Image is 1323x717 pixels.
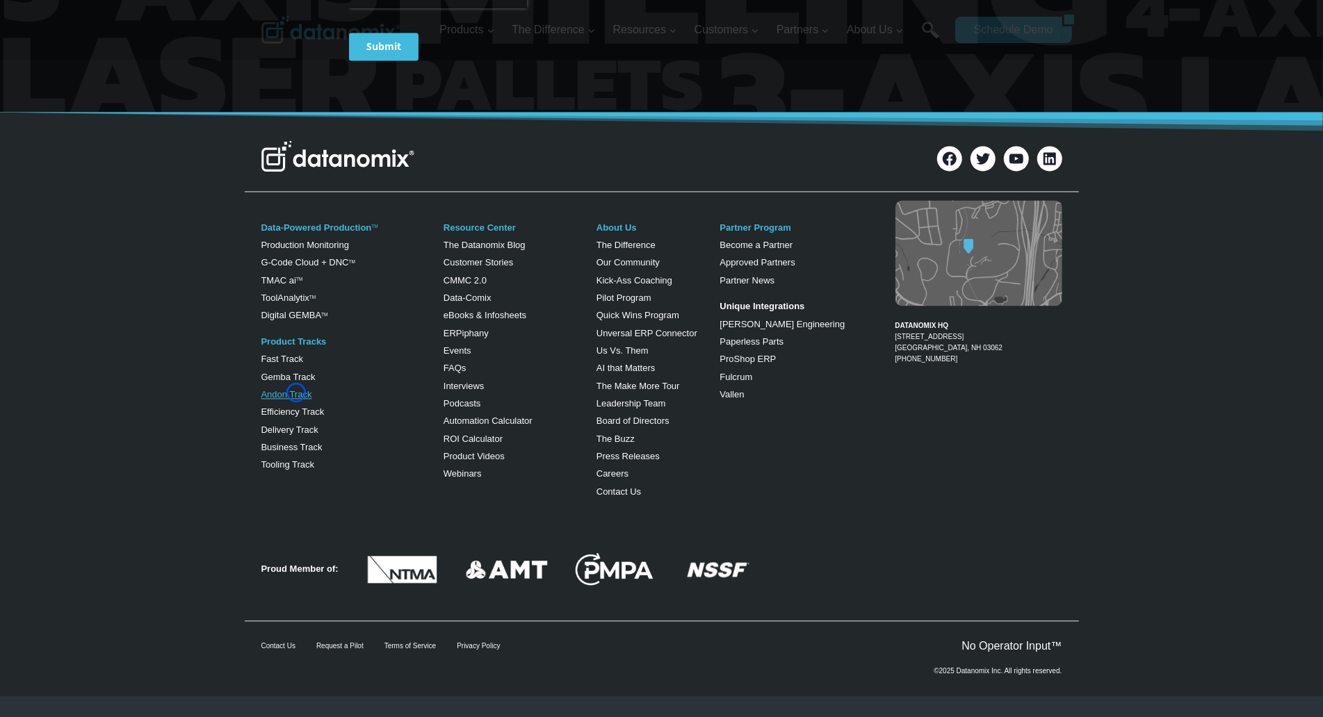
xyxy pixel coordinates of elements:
[720,275,774,286] a: Partner News
[596,328,697,338] a: Unversal ERP Connector
[720,257,795,267] a: Approved Partners
[596,257,660,267] a: Our Community
[596,310,679,320] a: Quick Wins Program
[895,333,1003,352] a: [STREET_ADDRESS][GEOGRAPHIC_DATA], NH 03062
[261,292,309,303] a: ToolAnalytix
[444,345,471,356] a: Events
[261,442,323,452] a: Business Track
[596,222,637,233] a: About Us
[596,381,680,391] a: The Make More Tour
[444,398,480,409] a: Podcasts
[444,328,489,338] a: ERPiphany
[720,389,744,399] a: Vallen
[596,240,656,250] a: The Difference
[596,292,651,303] a: Pilot Program
[261,563,339,574] strong: Proud Member of:
[720,319,845,329] a: [PERSON_NAME] Engineering
[156,310,177,320] a: Terms
[261,222,372,233] a: Data-Powered Production
[444,451,505,461] a: Product Videos
[444,310,526,320] a: eBooks & Infosheets
[596,275,672,286] a: Kick-Ass Coaching
[261,372,316,382] a: Gemba Track
[296,277,302,281] sup: TM
[313,1,357,13] span: Last Name
[895,322,949,329] strong: DATANOMIX HQ
[261,310,328,320] a: Digital GEMBATM
[720,336,784,347] a: Paperless Parts
[444,415,533,426] a: Automation Calculator
[261,275,303,286] a: TMAC aiTM
[444,363,466,373] a: FAQs
[720,222,791,233] a: Partner Program
[720,240,793,250] a: Become a Partner
[596,398,666,409] a: Leadership Team
[309,295,316,299] a: TM
[895,309,1062,365] figcaption: [PHONE_NUMBER]
[444,222,516,233] a: Resource Center
[444,257,513,267] a: Customer Stories
[720,354,776,364] a: ProShop ERP
[444,292,492,303] a: Data-Comix
[261,354,304,364] a: Fast Track
[444,468,482,479] a: Webinars
[596,363,656,373] a: AI that Matters
[444,434,503,444] a: ROI Calculator
[444,275,487,286] a: CMMC 2.0
[444,240,526,250] a: The Datanomix Blog
[261,336,327,347] a: Product Tracks
[371,224,378,229] a: TM
[596,451,660,461] a: Press Releases
[313,58,375,70] span: Phone number
[349,259,355,264] sup: TM
[261,240,349,250] a: Production Monitoring
[261,459,315,470] a: Tooling Track
[261,406,325,417] a: Efficiency Track
[261,389,312,399] a: Andon Track
[444,381,485,391] a: Interviews
[596,415,669,426] a: Board of Directors
[895,200,1062,305] img: Datanomix map image
[313,172,366,184] span: State/Region
[261,257,355,267] a: G-Code Cloud + DNCTM
[720,301,804,311] strong: Unique Integrations
[321,312,327,317] sup: TM
[596,468,628,479] a: Careers
[596,345,649,356] a: Us Vs. Them
[261,425,318,435] a: Delivery Track
[720,372,752,382] a: Fulcrum
[189,310,234,320] a: Privacy Policy
[261,140,414,171] img: Datanomix Logo
[596,486,641,497] a: Contact Us
[596,434,635,444] a: The Buzz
